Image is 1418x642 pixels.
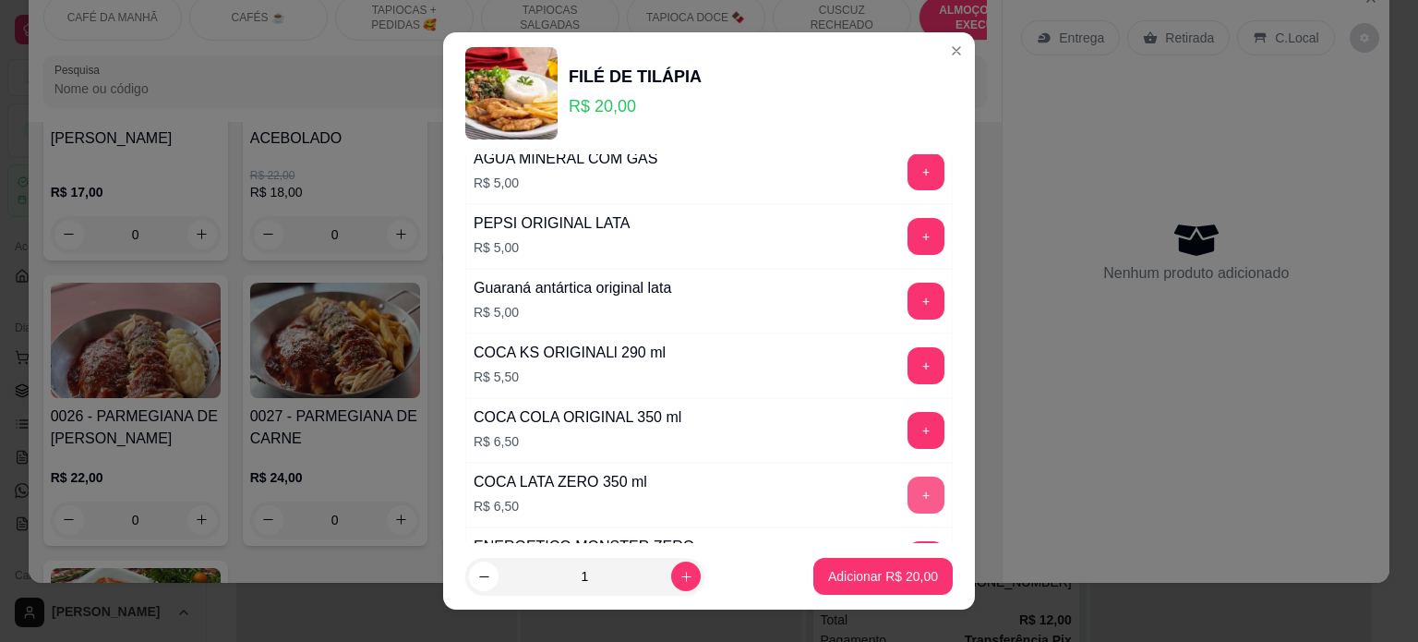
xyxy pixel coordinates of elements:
button: Adicionar R$ 20,00 [813,558,953,595]
p: R$ 6,50 [474,497,647,515]
button: add [907,412,944,449]
button: add [907,347,944,384]
div: FILÉ DE TILÁPIA [569,64,702,90]
div: ENERGETICO MONSTER ZERO [474,536,694,558]
button: Close [942,36,971,66]
p: R$ 20,00 [569,93,702,119]
div: COCA COLA ORIGINAL 350 ml [474,406,681,429]
div: ÁGUA MINERAL COM GAS [474,148,657,170]
button: add [907,477,944,514]
p: R$ 5,50 [474,368,666,386]
p: R$ 6,50 [474,432,681,451]
p: R$ 5,00 [474,303,671,321]
p: R$ 5,00 [474,174,657,192]
button: decrease-product-quantity [469,562,499,591]
button: increase-product-quantity [671,562,701,591]
p: R$ 5,00 [474,238,631,257]
div: COCA KS ORIGINALl 290 ml [474,342,666,364]
p: Adicionar R$ 20,00 [828,567,938,586]
img: product-image [465,47,558,139]
div: Guaraná antártica original lata [474,277,671,299]
button: add [907,218,944,255]
button: add [907,153,944,190]
div: PEPSI ORIGINAL LATA [474,212,631,235]
button: add [907,283,944,320]
div: COCA LATA ZERO 350 ml [474,471,647,493]
button: add [907,541,944,578]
